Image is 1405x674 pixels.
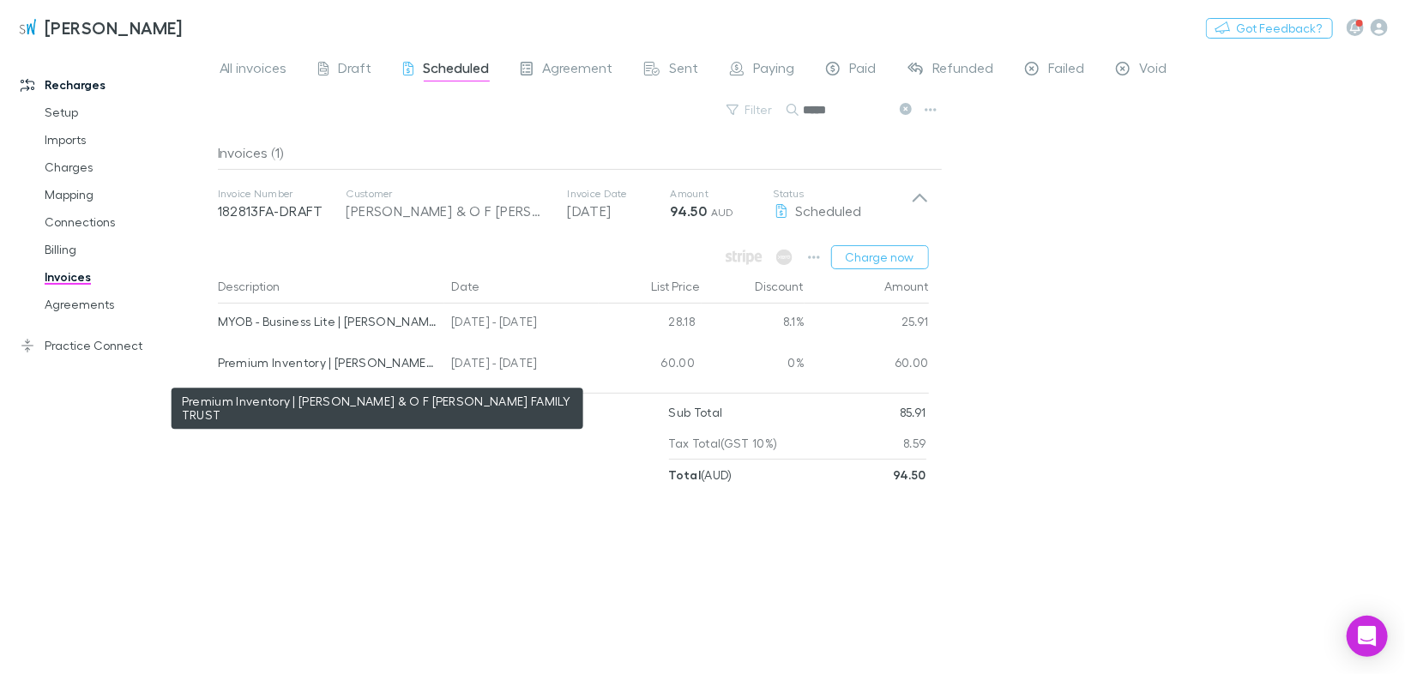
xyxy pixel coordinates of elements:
[1140,59,1167,81] span: Void
[444,304,599,345] div: [DATE] - [DATE]
[671,187,774,201] p: Amount
[599,304,702,345] div: 28.18
[669,428,778,459] p: Tax Total (GST 10%)
[339,59,372,81] span: Draft
[718,99,783,120] button: Filter
[805,304,929,345] div: 25.91
[903,428,926,459] p: 8.59
[17,17,38,38] img: Sinclair Wilson's Logo
[774,187,911,201] p: Status
[772,245,797,269] span: Available when invoice is finalised
[796,202,862,219] span: Scheduled
[754,59,795,81] span: Paying
[27,181,225,208] a: Mapping
[27,126,225,153] a: Imports
[27,236,225,263] a: Billing
[347,187,551,201] p: Customer
[424,59,490,81] span: Scheduled
[669,460,733,490] p: ( AUD )
[27,208,225,236] a: Connections
[933,59,994,81] span: Refunded
[27,99,225,126] a: Setup
[568,201,671,221] p: [DATE]
[27,153,225,181] a: Charges
[3,332,225,359] a: Practice Connect
[27,263,225,291] a: Invoices
[721,245,767,269] span: Available when invoice is finalised
[347,201,551,221] div: [PERSON_NAME] & O F [PERSON_NAME] Family Trust
[27,291,225,318] a: Agreements
[702,345,805,386] div: 0%
[543,59,613,81] span: Agreement
[831,245,929,269] button: Charge now
[702,304,805,345] div: 8.1%
[1206,18,1333,39] button: Got Feedback?
[7,7,193,48] a: [PERSON_NAME]
[893,467,926,482] strong: 94.50
[1049,59,1085,81] span: Failed
[671,202,708,220] strong: 94.50
[670,59,699,81] span: Sent
[218,304,438,340] div: MYOB - Business Lite | [PERSON_NAME] Pumps & Irrigation
[1347,616,1388,657] div: Open Intercom Messenger
[204,170,943,238] div: Invoice Number182813FA-DRAFTCustomer[PERSON_NAME] & O F [PERSON_NAME] Family TrustInvoice Date[DA...
[218,187,347,201] p: Invoice Number
[568,187,671,201] p: Invoice Date
[218,345,438,381] div: Premium Inventory | [PERSON_NAME] & O F [PERSON_NAME] FAMILY TRUST
[45,17,183,38] h3: [PERSON_NAME]
[669,397,723,428] p: Sub Total
[850,59,877,81] span: Paid
[669,467,702,482] strong: Total
[900,397,926,428] p: 85.91
[805,345,929,386] div: 60.00
[711,206,734,219] span: AUD
[444,345,599,386] div: [DATE] - [DATE]
[3,71,225,99] a: Recharges
[599,345,702,386] div: 60.00
[218,201,347,221] p: 182813FA-DRAFT
[220,59,287,81] span: All invoices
